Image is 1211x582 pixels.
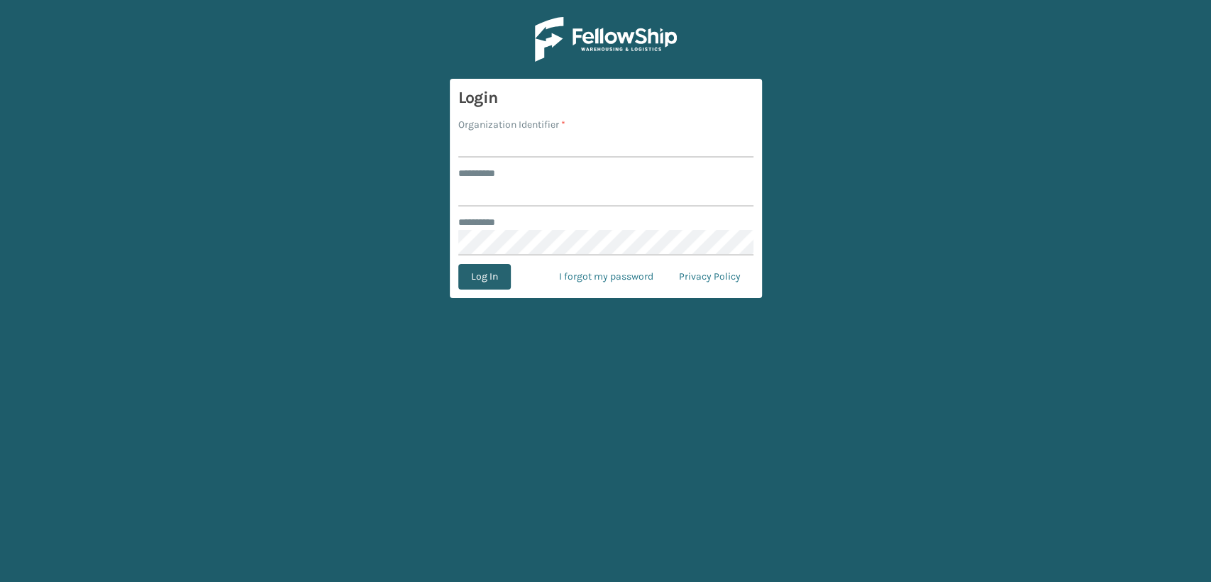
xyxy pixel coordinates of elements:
a: I forgot my password [546,264,666,290]
img: Logo [535,17,677,62]
label: Organization Identifier [458,117,565,132]
h3: Login [458,87,753,109]
button: Log In [458,264,511,290]
a: Privacy Policy [666,264,753,290]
